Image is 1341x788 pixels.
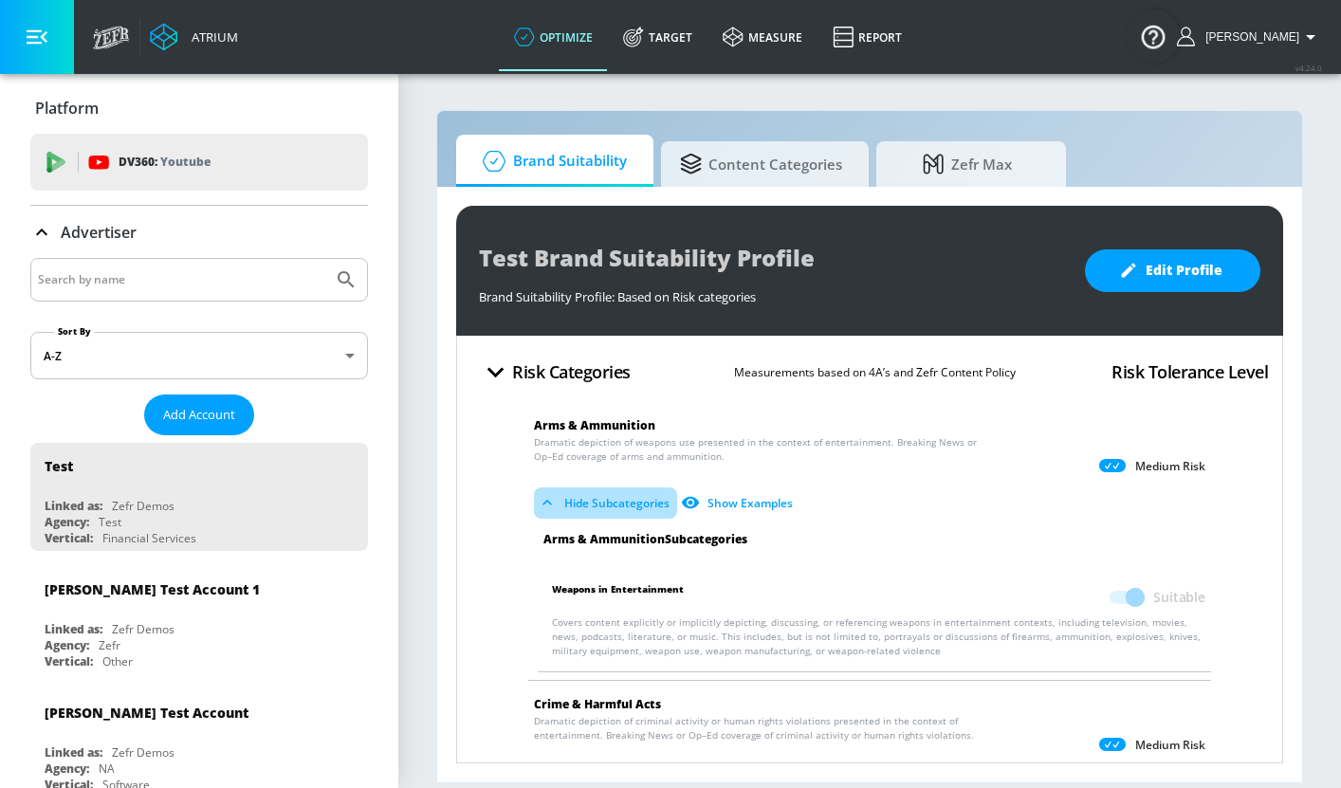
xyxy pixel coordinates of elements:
[1153,588,1205,607] span: Suitable
[112,498,175,514] div: Zefr Demos
[45,621,102,637] div: Linked as:
[1135,459,1205,474] p: Medium Risk
[552,579,684,615] span: Weapons in Entertainment
[45,514,89,530] div: Agency:
[528,532,1221,547] div: Arms & Ammunition Subcategories
[734,362,1016,382] p: Measurements based on 4A’s and Zefr Content Policy
[30,206,368,259] div: Advertiser
[534,417,655,433] span: Arms & Ammunition
[534,435,983,464] span: Dramatic depiction of weapons use presented in the context of entertainment. Breaking News or Op–...
[608,3,707,71] a: Target
[475,138,627,184] span: Brand Suitability
[1085,249,1260,292] button: Edit Profile
[150,23,238,51] a: Atrium
[817,3,917,71] a: Report
[54,325,95,338] label: Sort By
[30,134,368,191] div: DV360: Youtube
[45,498,102,514] div: Linked as:
[895,141,1039,187] span: Zefr Max
[1295,63,1322,73] span: v 4.24.0
[30,82,368,135] div: Platform
[102,653,133,669] div: Other
[99,514,121,530] div: Test
[30,332,368,379] div: A-Z
[112,621,175,637] div: Zefr Demos
[45,530,93,546] div: Vertical:
[61,222,137,243] p: Advertiser
[1198,30,1299,44] span: login as: ana.valente@zefr.com
[30,443,368,551] div: TestLinked as:Zefr DemosAgency:TestVertical:Financial Services
[1127,9,1180,63] button: Open Resource Center
[163,404,235,426] span: Add Account
[1135,738,1205,753] p: Medium Risk
[1123,259,1222,283] span: Edit Profile
[45,704,248,722] div: [PERSON_NAME] Test Account
[1111,358,1268,385] h4: Risk Tolerance Level
[99,761,115,777] div: NA
[534,714,983,742] span: Dramatic depiction of criminal activity or human rights violations presented in the context of en...
[99,637,120,653] div: Zefr
[30,566,368,674] div: [PERSON_NAME] Test Account 1Linked as:Zefr DemosAgency:ZefrVertical:Other
[534,487,677,519] button: Hide Subcategories
[38,267,325,292] input: Search by name
[144,394,254,435] button: Add Account
[45,580,260,598] div: [PERSON_NAME] Test Account 1
[45,457,73,475] div: Test
[552,615,1205,658] p: Covers content explicitly or implicitly depicting, discussing, or referencing weapons in entertai...
[680,141,842,187] span: Content Categories
[45,761,89,777] div: Agency:
[499,3,608,71] a: optimize
[35,98,99,119] p: Platform
[45,744,102,761] div: Linked as:
[119,152,211,173] p: DV360:
[160,152,211,172] p: Youtube
[102,530,196,546] div: Financial Services
[512,358,631,385] h4: Risk Categories
[707,3,817,71] a: measure
[677,487,800,519] button: Show Examples
[1177,26,1322,48] button: [PERSON_NAME]
[45,653,93,669] div: Vertical:
[471,350,638,394] button: Risk Categories
[45,637,89,653] div: Agency:
[479,279,1066,305] div: Brand Suitability Profile: Based on Risk categories
[112,744,175,761] div: Zefr Demos
[184,28,238,46] div: Atrium
[534,696,661,712] span: Crime & Harmful Acts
